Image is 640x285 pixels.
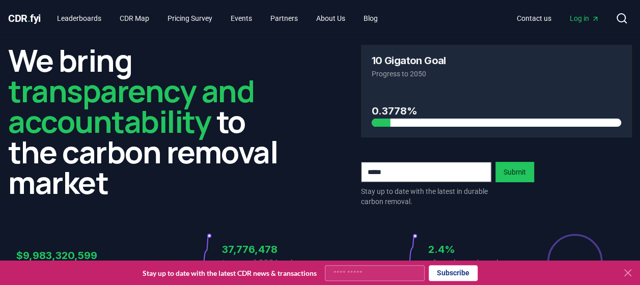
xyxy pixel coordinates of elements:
[509,9,560,27] a: Contact us
[49,9,109,27] a: Leaderboards
[8,45,280,197] h2: We bring to the carbon removal market
[428,257,526,281] p: of purchases have been delivered
[372,69,622,79] p: Progress to 2050
[49,9,386,27] nav: Main
[8,70,254,142] span: transparency and accountability
[222,257,320,281] p: tonnes of CO2 has been sold
[495,162,534,182] button: Submit
[222,9,260,27] a: Events
[355,9,386,27] a: Blog
[372,55,446,66] h3: 10 Gigaton Goal
[570,13,599,23] span: Log in
[308,9,353,27] a: About Us
[509,9,607,27] nav: Main
[372,103,622,119] h3: 0.3778%
[361,186,491,207] p: Stay up to date with the latest in durable carbon removal.
[222,242,320,257] h3: 37,776,478
[112,9,157,27] a: CDR Map
[262,9,306,27] a: Partners
[428,242,526,257] h3: 2.4%
[8,12,41,24] span: CDR fyi
[8,11,41,25] a: CDR.fyi
[159,9,220,27] a: Pricing Survey
[16,248,114,263] h3: $9,983,320,599
[27,12,31,24] span: .
[562,9,607,27] a: Log in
